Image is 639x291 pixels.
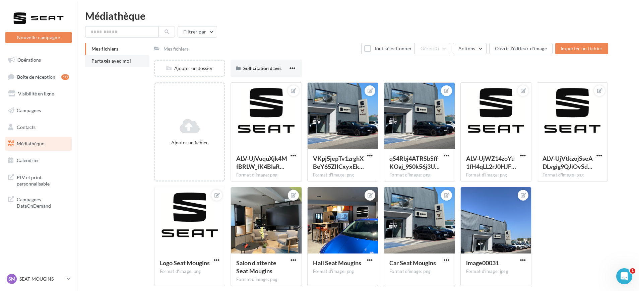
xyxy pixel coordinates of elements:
[4,53,73,67] a: Opérations
[466,259,499,267] span: image00031
[5,32,72,43] button: Nouvelle campagne
[458,46,475,51] span: Actions
[466,269,526,275] div: Format d'image: jpeg
[466,172,526,178] div: Format d'image: png
[561,46,603,51] span: Importer un fichier
[5,273,72,285] a: SM SEAT-MOUGINS
[160,259,210,267] span: Logo Seat Mougins
[17,195,69,209] span: Campagnes DataOnDemand
[18,91,54,96] span: Visibilité en ligne
[178,26,217,38] button: Filtrer par
[489,43,553,54] button: Ouvrir l'éditeur d'image
[313,172,373,178] div: Format d'image: png
[155,65,224,72] div: Ajouter un dossier
[17,124,36,130] span: Contacts
[158,139,221,146] div: Ajouter un fichier
[4,137,73,151] a: Médiathèque
[85,11,631,21] div: Médiathèque
[17,74,55,79] span: Boîte de réception
[91,46,118,52] span: Mes fichiers
[361,43,415,54] button: Tout sélectionner
[313,269,373,275] div: Format d'image: png
[17,157,39,163] span: Calendrier
[8,276,15,282] span: SM
[17,141,44,146] span: Médiathèque
[61,74,69,80] div: 10
[4,153,73,167] a: Calendrier
[164,46,189,52] div: Mes fichiers
[17,173,69,187] span: PLV et print personnalisable
[466,155,516,170] span: ALV-UjWZ14zoYu1fH4qLL2rJ0HJFA5o7mRkireTXwDMYQ5ad-_uxi1hR
[4,103,73,118] a: Campagnes
[453,43,486,54] button: Actions
[415,43,450,54] button: Gérer(0)
[616,268,632,284] iframe: Intercom live chat
[389,269,449,275] div: Format d'image: png
[91,58,131,64] span: Partagés avec moi
[4,120,73,134] a: Contacts
[236,155,287,170] span: ALV-UjVuquXjk4MfBRLW_fK4BlaRQO9CH8Dkgcp4lo16HLpqsVwmDyR0
[236,277,296,283] div: Format d'image: png
[389,259,436,267] span: Car Seat Mougins
[236,259,276,275] span: Salon d'attente Seat Mougins
[4,70,73,84] a: Boîte de réception10
[4,192,73,212] a: Campagnes DataOnDemand
[236,172,296,178] div: Format d'image: png
[17,57,41,63] span: Opérations
[4,170,73,190] a: PLV et print personnalisable
[389,172,449,178] div: Format d'image: png
[555,43,608,54] button: Importer un fichier
[542,155,593,170] span: ALV-UjVtkzojSseADLvgig9QJiOvSdEyiZi2SbynfvaVeS6rCOeIqmAL
[313,259,361,267] span: Hall Seat Mougins
[630,268,635,274] span: 1
[4,87,73,101] a: Visibilité en ligne
[313,155,364,170] span: VKpj5jepTv1zrghXBeY65ZlICxyxEkp7bfAGSu1c0J_YtTAup6ZNjrvAC4RyzIRFXPgfCL_nHRVJAWXjJw=s0
[389,155,440,170] span: qS4Rbj4ATRSbSffKOaj_9S0k56j3Ue_Fw5Oa3_KkyAvX-QL9qPJycLn3IiXoo_eNtS07DnCE7Wln369GIA=s0
[17,107,41,113] span: Campagnes
[542,172,602,178] div: Format d'image: png
[433,46,439,51] span: (0)
[19,276,64,282] p: SEAT-MOUGINS
[243,65,281,71] span: Sollicitation d'avis
[160,269,219,275] div: Format d'image: png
